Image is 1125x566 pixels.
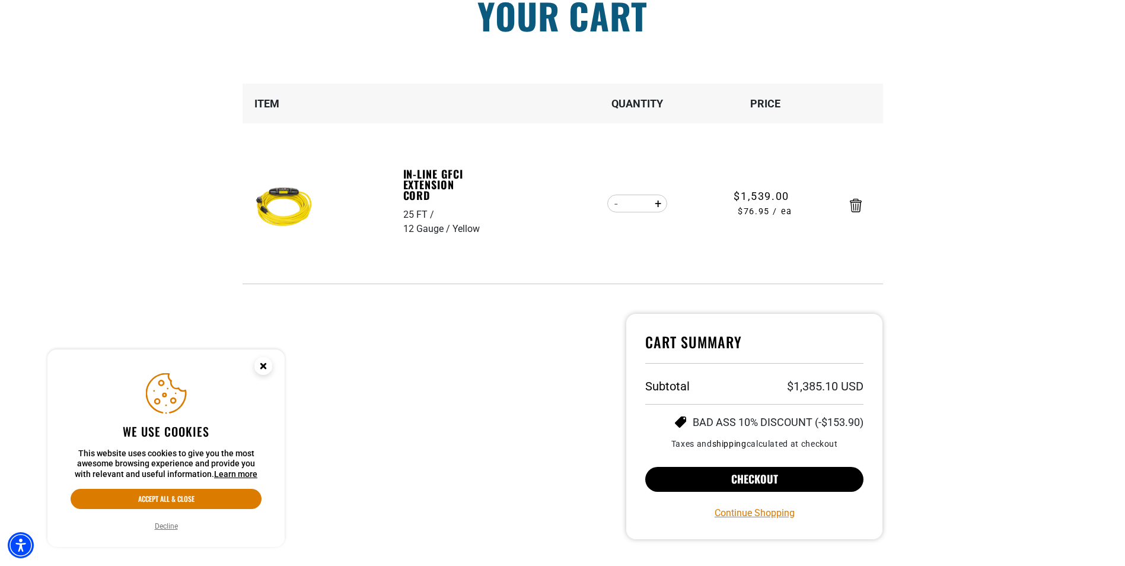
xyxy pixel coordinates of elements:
[8,532,34,558] div: Accessibility Menu
[242,349,285,386] button: Close this option
[712,439,747,449] a: shipping
[573,84,701,123] th: Quantity
[71,449,262,480] p: This website uses cookies to give you the most awesome browsing experience and provide you with r...
[701,84,829,123] th: Price
[403,222,452,236] div: 12 Gauge
[702,205,828,218] span: $76.95 / ea
[645,414,864,430] li: BAD ASS 10% DISCOUNT (-$153.90)
[247,171,322,246] img: Yellow
[787,380,863,392] p: $1,385.10 USD
[71,489,262,509] button: Accept all & close
[734,188,789,204] span: $1,539.00
[403,168,485,201] a: In-Line GFCI Extension Cord
[645,333,864,364] h4: Cart Summary
[626,193,649,214] input: Quantity for In-Line GFCI Extension Cord
[645,440,864,448] small: Taxes and calculated at checkout
[403,208,436,222] div: 25 FT
[452,222,480,236] div: Yellow
[645,380,690,392] h3: Subtotal
[71,424,262,439] h2: We use cookies
[243,84,403,123] th: Item
[47,349,285,548] aside: Cookie Consent
[151,520,181,532] button: Decline
[645,414,864,430] ul: Discount
[214,469,257,479] a: This website uses cookies to give you the most awesome browsing experience and provide you with r...
[715,506,795,520] a: Continue Shopping
[850,201,862,209] a: Remove In-Line GFCI Extension Cord - 25 FT / 12 Gauge / Yellow
[645,467,864,492] button: Checkout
